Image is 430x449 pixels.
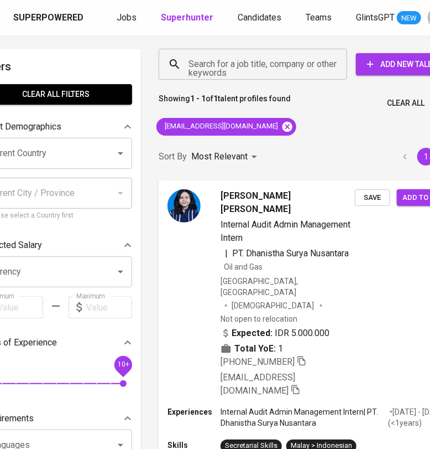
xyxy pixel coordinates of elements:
p: Experiences [167,406,221,417]
span: Candidates [238,12,281,23]
span: Clear All [387,96,424,110]
input: Value [86,296,132,318]
span: [DEMOGRAPHIC_DATA] [232,300,316,311]
button: Save [355,189,390,207]
a: GlintsGPT NEW [356,11,421,25]
div: Superpowered [13,12,83,24]
span: [EMAIL_ADDRESS][DOMAIN_NAME] [156,121,285,132]
p: Sort By [159,150,187,163]
div: [GEOGRAPHIC_DATA], [GEOGRAPHIC_DATA] [221,276,355,298]
span: 1 [278,342,283,355]
span: [EMAIL_ADDRESS][DOMAIN_NAME] [221,372,295,396]
div: IDR 5.000.000 [221,327,329,340]
div: Most Relevant [191,147,261,167]
div: [EMAIL_ADDRESS][DOMAIN_NAME] [156,118,296,136]
b: Total YoE: [234,342,276,355]
button: Open [113,264,128,280]
a: Candidates [238,11,284,25]
span: NEW [397,13,421,24]
span: Teams [306,12,332,23]
span: | [225,247,228,260]
span: 10+ [117,361,129,369]
p: Showing of talent profiles found [159,93,291,113]
span: [PHONE_NUMBER] [221,357,295,367]
span: GlintsGPT [356,12,395,23]
p: Not open to relocation [221,313,297,324]
a: Teams [306,11,334,25]
b: 1 [213,94,218,103]
span: PT. Dhanistha Surya Nusantara [232,248,349,259]
a: Superhunter [161,11,216,25]
span: Internal Audit Admin Management Intern [221,219,350,243]
span: Oil and Gas [224,262,263,271]
b: Expected: [232,327,272,340]
span: Save [360,192,385,204]
p: Internal Audit Admin Management Intern | PT. Dhanistha Surya Nusantara [221,406,389,429]
b: Superhunter [161,12,213,23]
span: [PERSON_NAME] [PERSON_NAME] [221,189,355,216]
button: Open [113,146,128,161]
a: Jobs [117,11,139,25]
span: Jobs [117,12,137,23]
button: Clear All [382,93,429,113]
a: Superpowered [13,12,86,24]
img: 25163bf88d0924685de8d0261607ffbf.jpg [167,189,201,223]
p: Most Relevant [191,150,248,163]
b: 1 - 1 [190,94,206,103]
